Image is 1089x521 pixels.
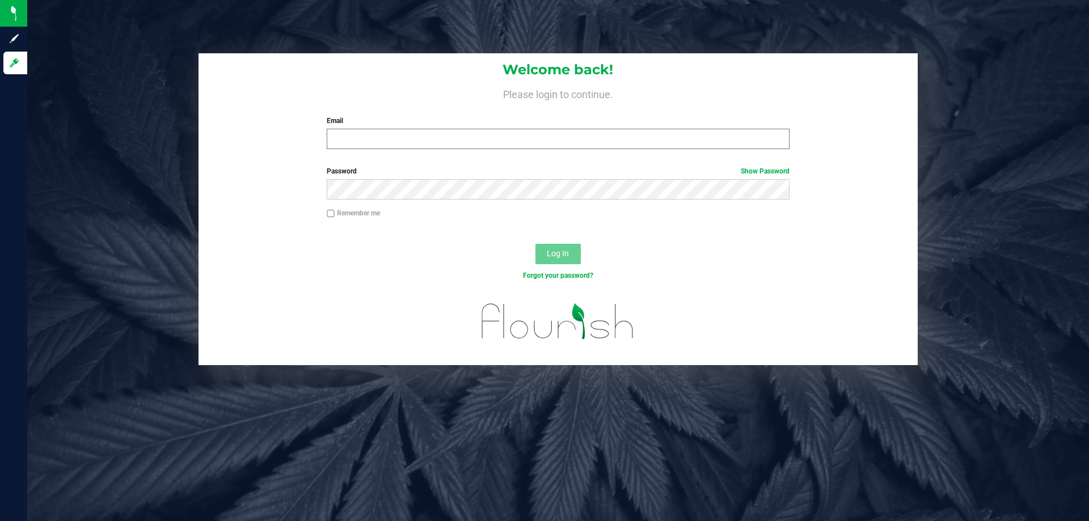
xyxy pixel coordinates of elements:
[9,57,20,69] inline-svg: Log in
[199,62,918,77] h1: Welcome back!
[327,208,380,218] label: Remember me
[327,167,357,175] span: Password
[327,116,789,126] label: Email
[741,167,790,175] a: Show Password
[199,86,918,100] h4: Please login to continue.
[547,249,569,258] span: Log In
[468,293,648,350] img: flourish_logo.svg
[9,33,20,44] inline-svg: Sign up
[327,210,335,218] input: Remember me
[523,272,593,279] a: Forgot your password?
[535,244,581,264] button: Log In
